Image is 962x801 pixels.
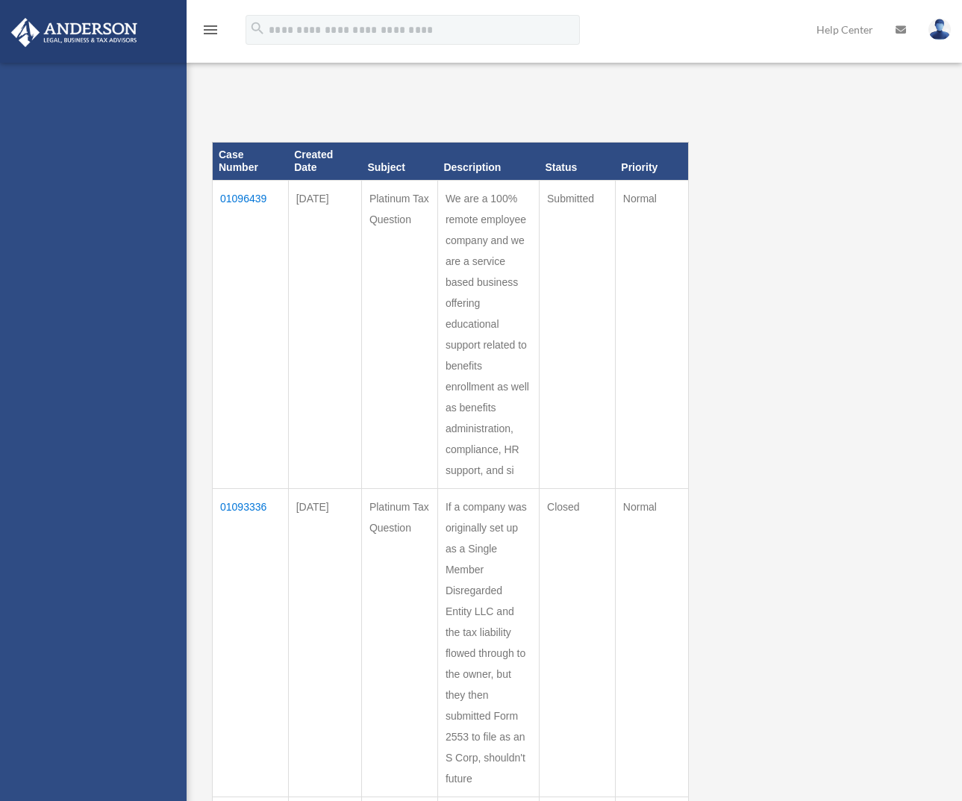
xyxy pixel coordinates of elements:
[540,143,616,181] th: Status
[540,180,616,488] td: Submitted
[213,180,289,488] td: 01096439
[615,143,688,181] th: Priority
[437,143,539,181] th: Description
[361,488,437,797] td: Platinum Tax Question
[437,180,539,488] td: We are a 100% remote employee company and we are a service based business offering educational su...
[288,180,361,488] td: [DATE]
[615,488,688,797] td: Normal
[361,143,437,181] th: Subject
[437,488,539,797] td: If a company was originally set up as a Single Member Disregarded Entity LLC and the tax liabilit...
[249,20,266,37] i: search
[7,18,142,47] img: Anderson Advisors Platinum Portal
[288,488,361,797] td: [DATE]
[615,180,688,488] td: Normal
[213,143,289,181] th: Case Number
[288,143,361,181] th: Created Date
[928,19,951,40] img: User Pic
[202,26,219,39] a: menu
[202,21,219,39] i: menu
[361,180,437,488] td: Platinum Tax Question
[540,488,616,797] td: Closed
[213,488,289,797] td: 01093336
